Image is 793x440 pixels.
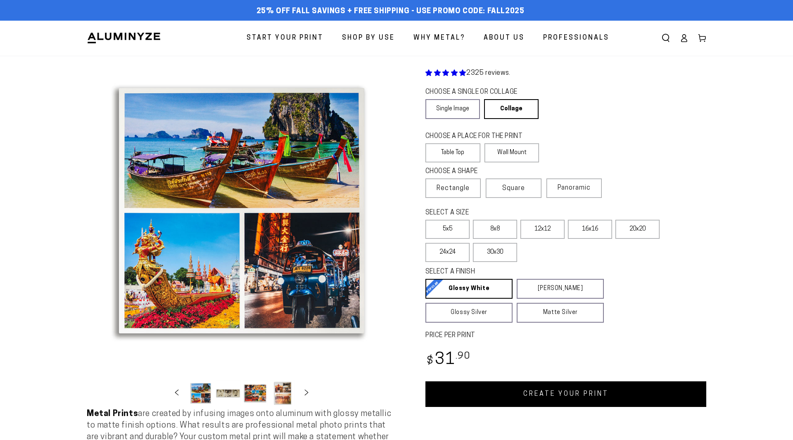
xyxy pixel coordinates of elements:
label: 16x16 [568,220,612,239]
span: 25% off FALL Savings + Free Shipping - Use Promo Code: FALL2025 [256,7,525,16]
label: 20x20 [615,220,660,239]
span: Square [502,183,525,193]
button: Load image 1 in gallery view [188,381,213,406]
strong: Metal Prints [87,410,138,418]
legend: CHOOSE A SHAPE [425,167,533,176]
span: About Us [484,32,525,44]
label: Table Top [425,143,480,162]
label: 12x12 [520,220,565,239]
label: 8x8 [473,220,517,239]
button: Load image 2 in gallery view [216,381,240,406]
button: Load image 3 in gallery view [243,381,268,406]
label: 30x30 [473,243,517,262]
legend: CHOOSE A SINGLE OR COLLAGE [425,88,531,97]
a: Shop By Use [336,27,401,49]
a: CREATE YOUR PRINT [425,381,706,407]
a: [PERSON_NAME] [517,279,604,299]
span: Professionals [543,32,609,44]
label: PRICE PER PRINT [425,331,706,340]
media-gallery: Gallery Viewer [87,56,396,408]
a: Matte Silver [517,303,604,323]
bdi: 31 [425,352,470,368]
span: Panoramic [558,185,591,191]
span: Rectangle [437,183,470,193]
a: Start Your Print [240,27,330,49]
legend: SELECT A SIZE [425,208,591,218]
span: Shop By Use [342,32,395,44]
span: $ [427,356,434,367]
label: 24x24 [425,243,470,262]
sup: .90 [456,352,470,361]
a: About Us [477,27,531,49]
legend: SELECT A FINISH [425,267,584,277]
span: Start Your Print [247,32,323,44]
a: Collage [484,99,539,119]
label: 5x5 [425,220,470,239]
button: Slide right [297,384,316,402]
span: Why Metal? [413,32,465,44]
button: Load image 4 in gallery view [270,381,295,406]
label: Wall Mount [484,143,539,162]
summary: Search our site [657,29,675,47]
a: Single Image [425,99,480,119]
img: Aluminyze [87,32,161,44]
a: Glossy Silver [425,303,513,323]
a: Why Metal? [407,27,471,49]
a: Professionals [537,27,615,49]
button: Slide left [168,384,186,402]
legend: CHOOSE A PLACE FOR THE PRINT [425,132,532,141]
a: Glossy White [425,279,513,299]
